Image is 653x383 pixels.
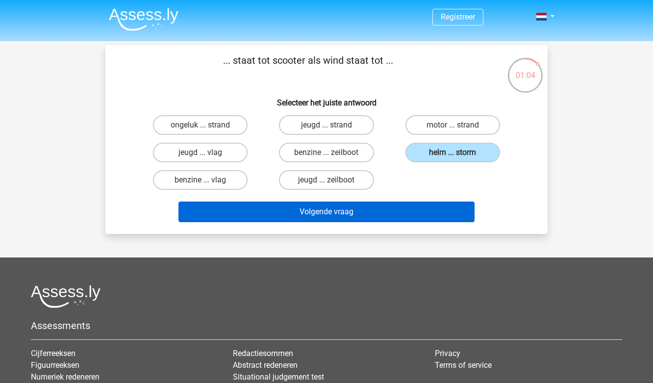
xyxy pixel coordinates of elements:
[31,372,100,382] a: Numeriek redeneren
[435,360,492,370] a: Terms of service
[279,143,374,162] label: benzine ... zeilboot
[233,372,324,382] a: Situational judgement test
[279,115,374,135] label: jeugd ... strand
[279,170,374,190] label: jeugd ... zeilboot
[121,53,495,82] p: ... staat tot scooter als wind staat tot ...
[31,360,79,370] a: Figuurreeksen
[153,170,248,190] label: benzine ... vlag
[109,8,178,31] img: Assessly
[153,143,248,162] label: jeugd ... vlag
[121,90,532,107] h6: Selecteer het juiste antwoord
[233,349,293,358] a: Redactiesommen
[31,285,100,308] img: Assessly logo
[153,115,248,135] label: ongeluk ... strand
[31,349,75,358] a: Cijferreeksen
[405,115,500,135] label: motor ... strand
[31,320,622,332] h5: Assessments
[405,143,500,162] label: helm ... storm
[441,12,475,22] a: Registreer
[178,202,475,222] button: Volgende vraag
[435,349,460,358] a: Privacy
[507,57,544,81] div: 01:04
[233,360,298,370] a: Abstract redeneren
